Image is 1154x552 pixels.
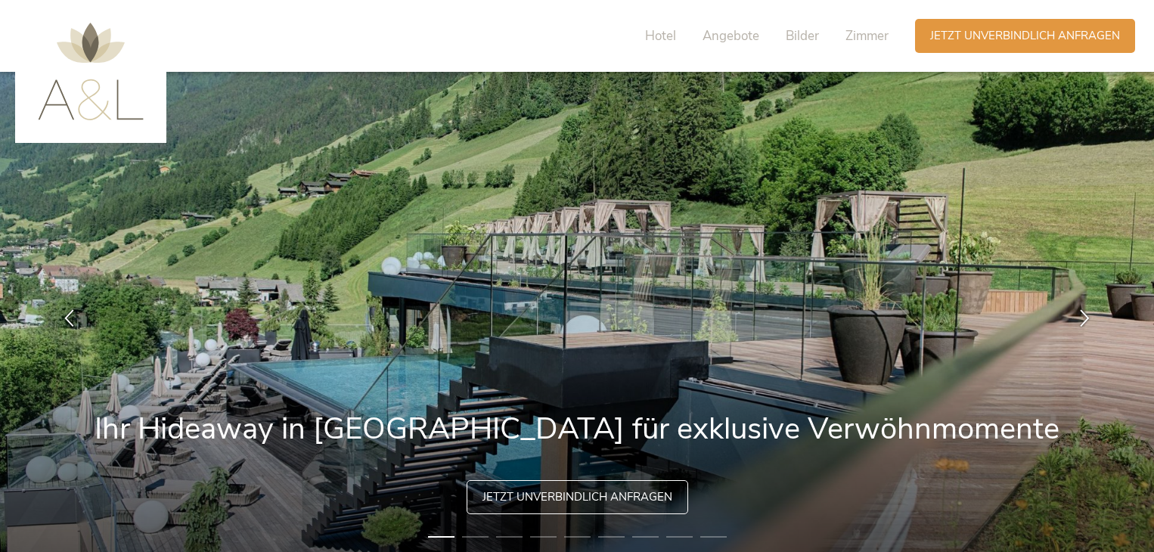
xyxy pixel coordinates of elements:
span: Angebote [703,27,759,45]
span: Zimmer [845,27,889,45]
span: Jetzt unverbindlich anfragen [482,489,672,505]
img: AMONTI & LUNARIS Wellnessresort [38,23,144,120]
span: Bilder [786,27,819,45]
span: Jetzt unverbindlich anfragen [930,28,1120,44]
span: Hotel [645,27,676,45]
